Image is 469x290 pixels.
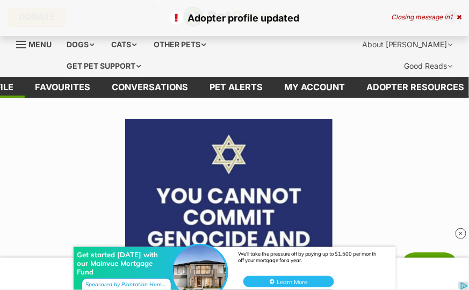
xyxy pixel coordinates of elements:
[199,77,274,98] a: Pet alerts
[146,34,214,55] div: Other pets
[243,50,334,62] button: Learn More
[25,77,102,98] a: Favourites
[104,34,145,55] div: Cats
[102,77,199,98] a: conversations
[82,53,171,66] div: Sponsored by Plantation Homes
[59,34,102,55] div: Dogs
[274,77,356,98] a: My account
[28,40,52,49] span: Menu
[16,34,59,53] a: Menu
[173,20,227,74] img: Get started today with our Mainvue Mortgage Fund
[456,228,466,239] img: close_rtb.svg
[397,55,461,77] div: Good Reads
[238,25,383,38] div: We'll take the pressure off by paying up to $1,500 per month off your mortgage for a year.
[59,55,149,77] div: Get pet support
[77,25,167,50] div: Get started [DATE] with our Mainvue Mortgage Fund
[355,34,461,55] div: About [PERSON_NAME]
